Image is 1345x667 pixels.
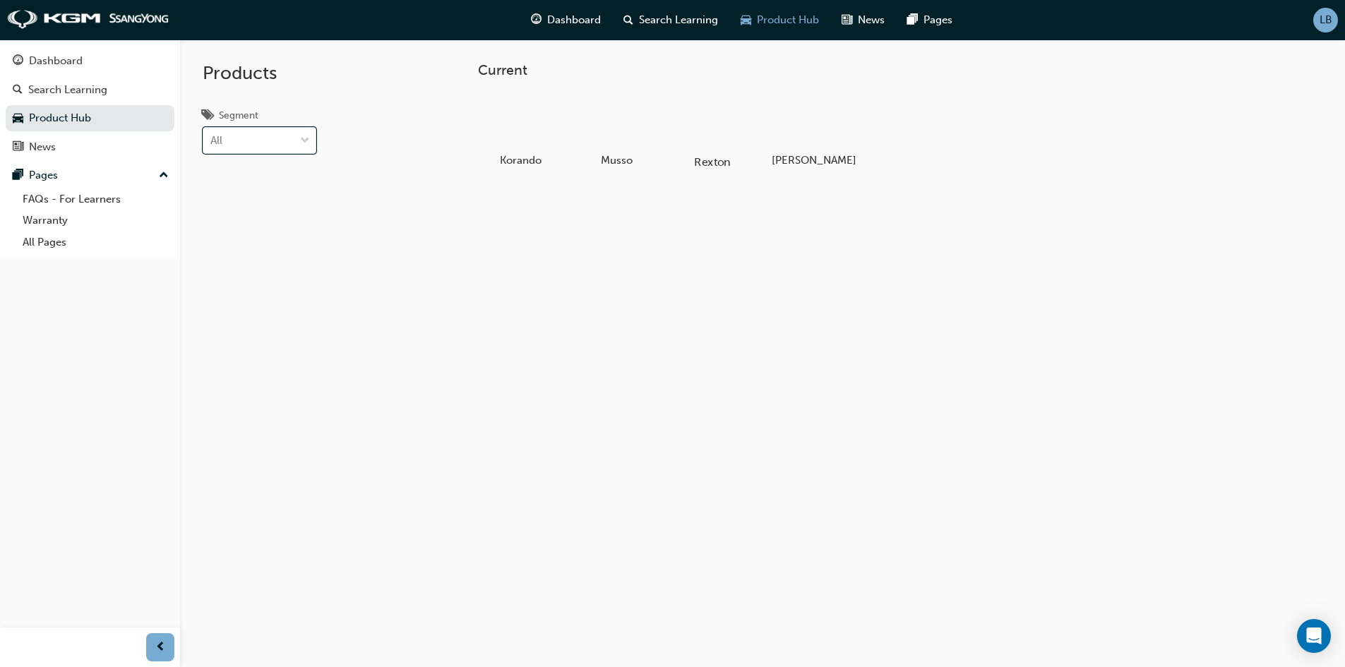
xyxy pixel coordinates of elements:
span: down-icon [300,132,310,150]
span: search-icon [623,11,633,29]
a: car-iconProduct Hub [729,6,830,35]
h5: [PERSON_NAME] [772,154,846,167]
span: guage-icon [13,55,23,68]
span: up-icon [159,167,169,185]
span: news-icon [13,141,23,154]
span: news-icon [842,11,852,29]
span: Dashboard [547,12,601,28]
div: Search Learning [28,82,107,98]
a: Dashboard [6,48,174,74]
a: All Pages [17,232,174,253]
img: kgm [7,10,169,30]
a: Korando [478,90,563,172]
a: search-iconSearch Learning [612,6,729,35]
span: LB [1320,12,1332,28]
a: Search Learning [6,77,174,103]
span: pages-icon [13,169,23,182]
span: Pages [923,12,952,28]
div: Pages [29,167,58,184]
a: Rexton [670,90,755,172]
span: search-icon [13,84,23,97]
a: Product Hub [6,105,174,131]
span: News [858,12,885,28]
span: car-icon [13,112,23,125]
span: pages-icon [907,11,918,29]
span: Product Hub [757,12,819,28]
div: All [210,133,222,149]
span: car-icon [741,11,751,29]
a: Musso [574,90,659,172]
span: tags-icon [203,110,213,123]
button: Pages [6,162,174,188]
div: News [29,139,56,155]
h2: Products [203,62,316,85]
a: pages-iconPages [896,6,964,35]
span: Search Learning [639,12,718,28]
a: guage-iconDashboard [520,6,612,35]
h5: Musso [580,154,654,167]
button: DashboardSearch LearningProduct HubNews [6,45,174,162]
div: Segment [219,109,258,123]
a: [PERSON_NAME] [766,90,851,172]
button: LB [1313,8,1338,32]
span: prev-icon [155,639,166,656]
h5: Korando [484,154,558,167]
div: Open Intercom Messenger [1297,619,1331,653]
a: news-iconNews [830,6,896,35]
span: guage-icon [531,11,542,29]
h3: Current [478,62,1280,78]
div: Dashboard [29,53,83,69]
a: News [6,134,174,160]
a: FAQs - For Learners [17,188,174,210]
h5: Rexton [673,155,751,169]
a: Warranty [17,210,174,232]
